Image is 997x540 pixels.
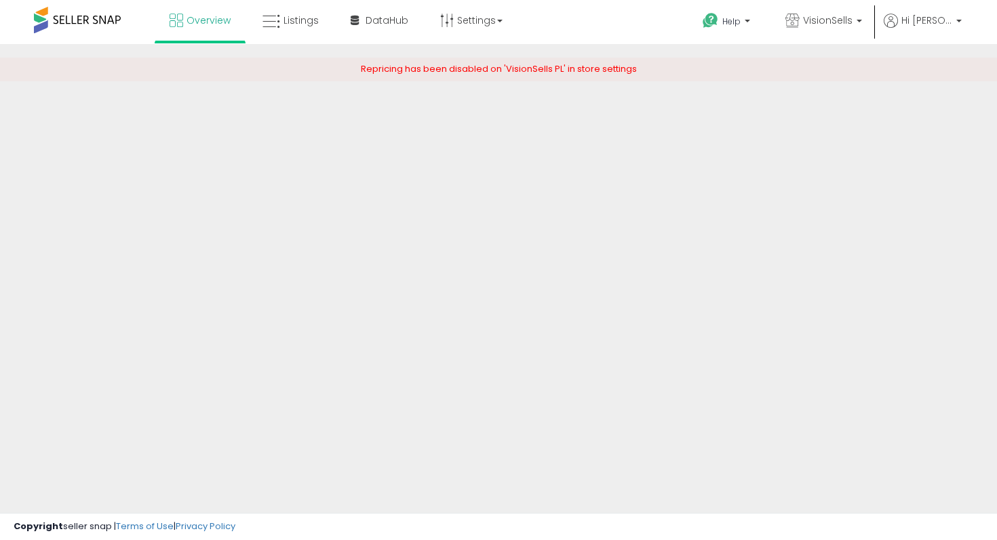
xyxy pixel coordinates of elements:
[702,12,719,29] i: Get Help
[14,520,63,533] strong: Copyright
[884,14,962,44] a: Hi [PERSON_NAME]
[116,520,174,533] a: Terms of Use
[361,62,637,75] span: Repricing has been disabled on 'VisionSells PL' in store settings
[284,14,319,27] span: Listings
[366,14,408,27] span: DataHub
[901,14,952,27] span: Hi [PERSON_NAME]
[692,2,764,44] a: Help
[187,14,231,27] span: Overview
[722,16,741,27] span: Help
[14,520,235,533] div: seller snap | |
[176,520,235,533] a: Privacy Policy
[803,14,853,27] span: VisionSells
